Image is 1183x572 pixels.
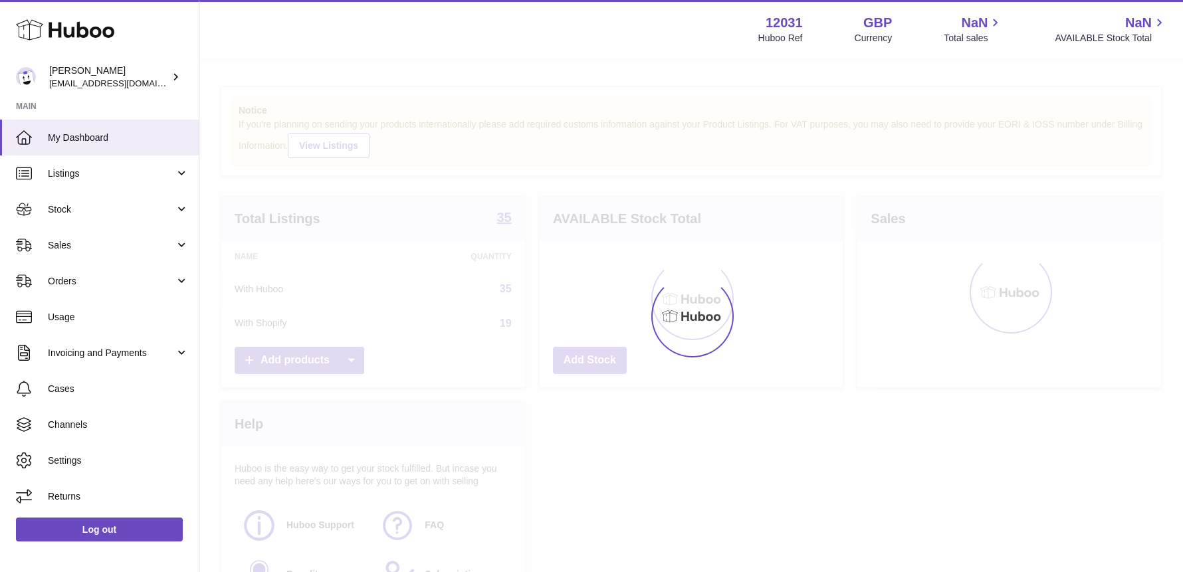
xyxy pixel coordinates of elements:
span: Cases [48,383,189,395]
a: Log out [16,518,183,541]
span: Orders [48,275,175,288]
a: NaN Total sales [944,14,1003,45]
span: Usage [48,311,189,324]
span: Listings [48,167,175,180]
span: Sales [48,239,175,252]
span: AVAILABLE Stock Total [1055,32,1167,45]
strong: 12031 [766,14,803,32]
a: NaN AVAILABLE Stock Total [1055,14,1167,45]
span: [EMAIL_ADDRESS][DOMAIN_NAME] [49,78,195,88]
span: Stock [48,203,175,216]
span: NaN [961,14,988,32]
div: [PERSON_NAME] [49,64,169,90]
span: Settings [48,454,189,467]
span: Total sales [944,32,1003,45]
img: admin@makewellforyou.com [16,67,36,87]
span: My Dashboard [48,132,189,144]
span: NaN [1125,14,1152,32]
div: Huboo Ref [758,32,803,45]
div: Currency [855,32,893,45]
span: Channels [48,419,189,431]
span: Returns [48,490,189,503]
span: Invoicing and Payments [48,347,175,359]
strong: GBP [863,14,892,32]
